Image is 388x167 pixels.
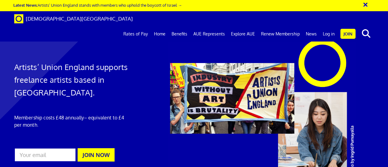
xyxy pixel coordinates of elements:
a: Brand [DEMOGRAPHIC_DATA][GEOGRAPHIC_DATA] [10,11,137,26]
button: JOIN NOW [78,148,115,162]
h1: Artists’ Union England supports freelance artists based in [GEOGRAPHIC_DATA]. [14,61,128,99]
span: [DEMOGRAPHIC_DATA][GEOGRAPHIC_DATA] [26,15,133,22]
a: News [303,26,320,42]
a: Latest News:Artists’ Union England stands with members who uphold the boycott of Israel → [13,2,182,8]
a: Home [151,26,169,42]
p: Membership costs £48 annually – equivalent to £4 per month. [14,114,128,129]
button: search [357,27,375,40]
a: Join [340,29,356,39]
a: Benefits [169,26,190,42]
input: Your email [14,148,76,162]
a: Renew Membership [258,26,303,42]
a: Explore AUE [228,26,258,42]
a: AUE Represents [190,26,228,42]
a: Log in [320,26,338,42]
a: Rates of Pay [120,26,151,42]
strong: Latest News: [13,2,38,8]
